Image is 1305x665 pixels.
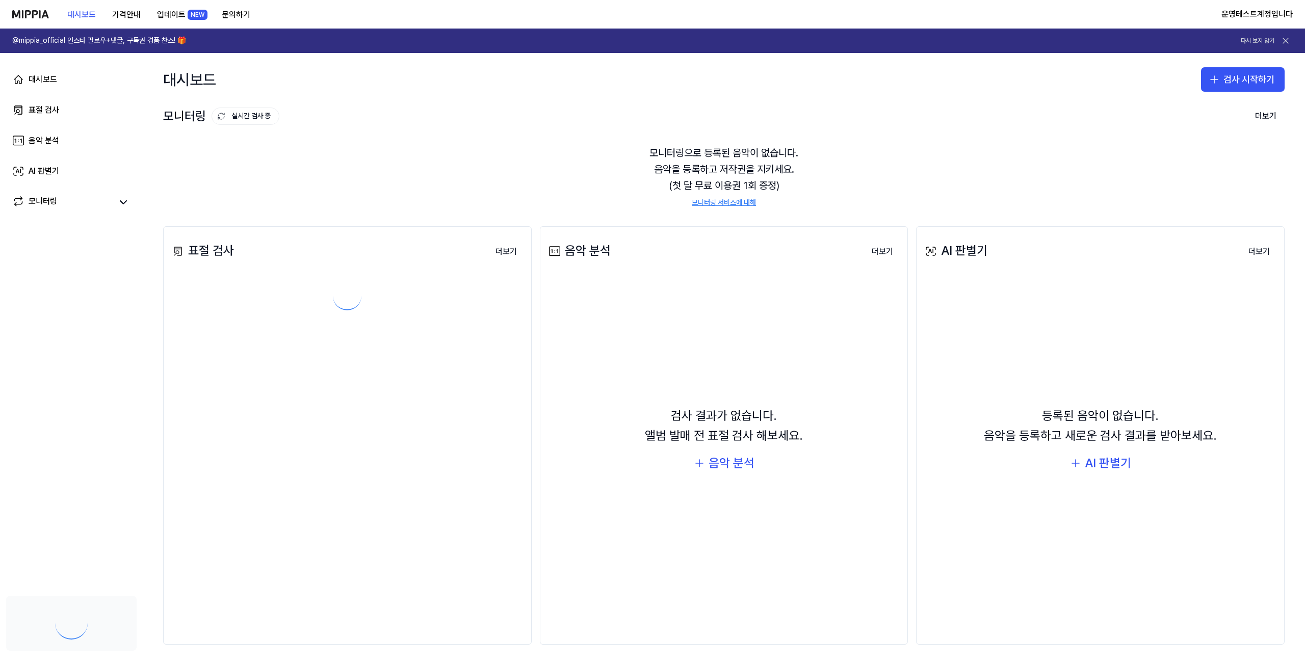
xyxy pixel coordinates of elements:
h1: @mippia_official 인스타 팔로우+댓글, 구독권 경품 찬스! 🎁 [12,36,186,46]
a: 대시보드 [6,67,137,92]
button: 음악 분석 [693,454,754,473]
button: 다시 보지 않기 [1241,37,1274,45]
a: 음악 분석 [6,128,137,153]
button: 더보기 [1247,106,1285,126]
div: 모니터링 [29,195,57,209]
div: 대시보드 [163,63,216,96]
a: AI 판별기 [6,159,137,183]
a: 더보기 [864,241,901,262]
img: logo [12,10,49,18]
a: 더보기 [1240,241,1278,262]
div: AI 판별기 [29,165,59,177]
div: 대시보드 [29,73,57,86]
button: 실시간 검사 중 [212,108,279,125]
button: AI 판별기 [1069,454,1131,473]
div: 표절 검사 [29,104,59,116]
a: 더보기 [487,241,525,262]
a: 표절 검사 [6,98,137,122]
button: 더보기 [1240,242,1278,262]
div: 표절 검사 [170,241,234,260]
a: 모니터링 [12,195,112,209]
button: 운영테스트계정입니다 [1221,8,1293,20]
button: 대시보드 [59,5,104,25]
div: AI 판별기 [1085,454,1131,473]
button: 문의하기 [214,5,258,25]
div: 모니터링 [163,107,279,126]
div: 음악 분석 [29,135,59,147]
button: 가격안내 [104,5,149,25]
div: AI 판별기 [923,241,987,260]
div: 등록된 음악이 없습니다. 음악을 등록하고 새로운 검사 결과를 받아보세요. [984,406,1217,445]
button: 더보기 [487,242,525,262]
div: 음악 분석 [709,454,754,473]
div: 모니터링으로 등록된 음악이 없습니다. 음악을 등록하고 저작권을 지키세요. (첫 달 무료 이용권 1회 증정) [163,132,1285,220]
a: 업데이트NEW [149,1,214,29]
div: NEW [188,10,207,20]
div: 검사 결과가 없습니다. 앨범 발매 전 표절 검사 해보세요. [645,406,803,445]
div: 음악 분석 [546,241,611,260]
button: 더보기 [864,242,901,262]
a: 모니터링 서비스에 대해 [692,198,756,208]
button: 업데이트NEW [149,5,214,25]
button: 검사 시작하기 [1201,67,1285,92]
